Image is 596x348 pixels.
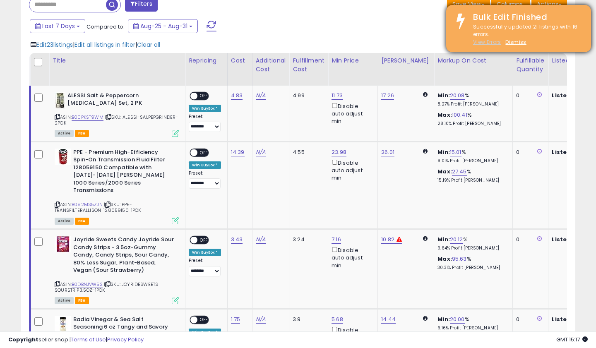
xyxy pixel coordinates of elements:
img: 41RTau95n9L._SL40_.jpg [55,92,65,108]
img: 51YCuYv9IrL._SL40_.jpg [55,236,71,252]
a: 17.26 [381,91,394,100]
div: Min Price [332,56,374,65]
a: 15.01 [450,148,461,156]
div: Repricing [189,56,224,65]
div: Win BuyBox * [189,249,221,256]
a: 26.01 [381,148,394,156]
th: The percentage added to the cost of goods (COGS) that forms the calculator for Min & Max prices. [434,53,513,86]
div: Preset: [189,258,221,276]
div: Bulk Edit Finished [467,11,585,23]
span: Aug-25 - Aug-31 [140,22,187,30]
b: Min: [437,91,450,99]
img: 41s4flh62uL._SL40_.jpg [55,149,71,165]
b: Max: [437,111,452,119]
a: 11.73 [332,91,343,100]
a: 5.68 [332,315,343,324]
div: Disable auto adjust min [332,158,371,182]
span: OFF [197,92,211,99]
a: 27.45 [452,168,467,176]
p: 15.19% Profit [PERSON_NAME] [437,178,506,183]
b: Listed Price: [552,91,589,99]
div: 4.99 [293,92,322,99]
div: 0 [516,316,542,323]
b: ALESSI Salt & Peppercorn [MEDICAL_DATA] Set, 2 PK [67,92,168,109]
a: B00PKST9WM [72,114,103,121]
span: | SKU: JOYRIDESWEETS-SOURSTRIP3.5OZ-1PCK [55,281,161,293]
span: Last 7 Days [42,22,75,30]
span: Compared to: [87,23,125,31]
a: 20.08 [450,91,465,100]
span: Edit all listings in filter [74,41,135,49]
a: 14.39 [231,148,245,156]
div: ASIN: [55,92,179,136]
div: 0 [516,236,542,243]
a: 20.12 [450,235,463,244]
a: 7.16 [332,235,341,244]
span: FBA [75,130,89,137]
div: Fulfillment Cost [293,56,324,74]
div: Fulfillable Quantity [516,56,545,74]
u: Dismiss [505,38,526,46]
b: Max: [437,255,452,263]
a: N/A [256,235,266,244]
div: Cost [231,56,249,65]
div: seller snap | | [8,336,144,344]
b: Max: [437,168,452,175]
div: % [437,255,506,271]
a: 100.41 [452,111,467,119]
p: 8.27% Profit [PERSON_NAME] [437,101,506,107]
div: ASIN: [55,236,179,303]
a: N/A [256,148,266,156]
a: B082MS5ZJN [72,201,103,208]
div: % [437,168,506,183]
a: N/A [256,315,266,324]
a: 14.44 [381,315,396,324]
p: 9.64% Profit [PERSON_NAME] [437,245,506,251]
button: Last 7 Days [30,19,85,33]
span: Edit 23 listings [36,41,73,49]
div: 0 [516,92,542,99]
span: FBA [75,297,89,304]
div: Successfully updated 21 listings with 16 errors. [467,23,585,46]
p: 30.31% Profit [PERSON_NAME] [437,265,506,271]
a: 95.63 [452,255,467,263]
a: Privacy Policy [107,336,144,343]
div: % [437,149,506,164]
p: 9.01% Profit [PERSON_NAME] [437,158,506,164]
div: 4.55 [293,149,322,156]
span: All listings currently available for purchase on Amazon [55,130,74,137]
div: % [437,92,506,107]
span: FBA [75,218,89,225]
span: OFF [197,149,211,156]
a: Terms of Use [71,336,106,343]
div: % [437,236,506,251]
img: 41Wz0XtJcrL._SL40_.jpg [55,316,71,332]
a: N/A [256,91,266,100]
div: Additional Cost [256,56,286,74]
div: Disable auto adjust min [332,245,371,269]
div: Preset: [189,170,221,189]
a: 23.98 [332,148,346,156]
a: B0DBNJVW52 [72,281,103,288]
span: | SKU: ALESSI-SALPEPGRINDER-2PCK [55,114,178,126]
a: View Errors [473,38,501,46]
b: PPE - Premium High-Efficiency Spin-On Transmission Fluid Filter 128059150 Compatible with [DATE]-... [73,149,174,197]
div: Win BuyBox * [189,161,221,169]
div: Disable auto adjust min [332,101,371,125]
a: 1.75 [231,315,240,324]
div: % [437,111,506,127]
div: ASIN: [55,149,179,223]
strong: Copyright [8,336,38,343]
div: | | [31,41,160,49]
span: 2025-09-8 15:17 GMT [556,336,588,343]
p: 28.10% Profit [PERSON_NAME] [437,121,506,127]
b: Joyride Sweets Candy Joyride Sour Candy Strips - 3.5oz-Gummy Candy, Candy Strips, Sour Candy, 80%... [73,236,174,276]
div: 0 [516,149,542,156]
b: Listed Price: [552,315,589,323]
b: Min: [437,235,450,243]
a: 20.00 [450,315,465,324]
b: Min: [437,148,450,156]
div: 3.9 [293,316,322,323]
div: 3.24 [293,236,322,243]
